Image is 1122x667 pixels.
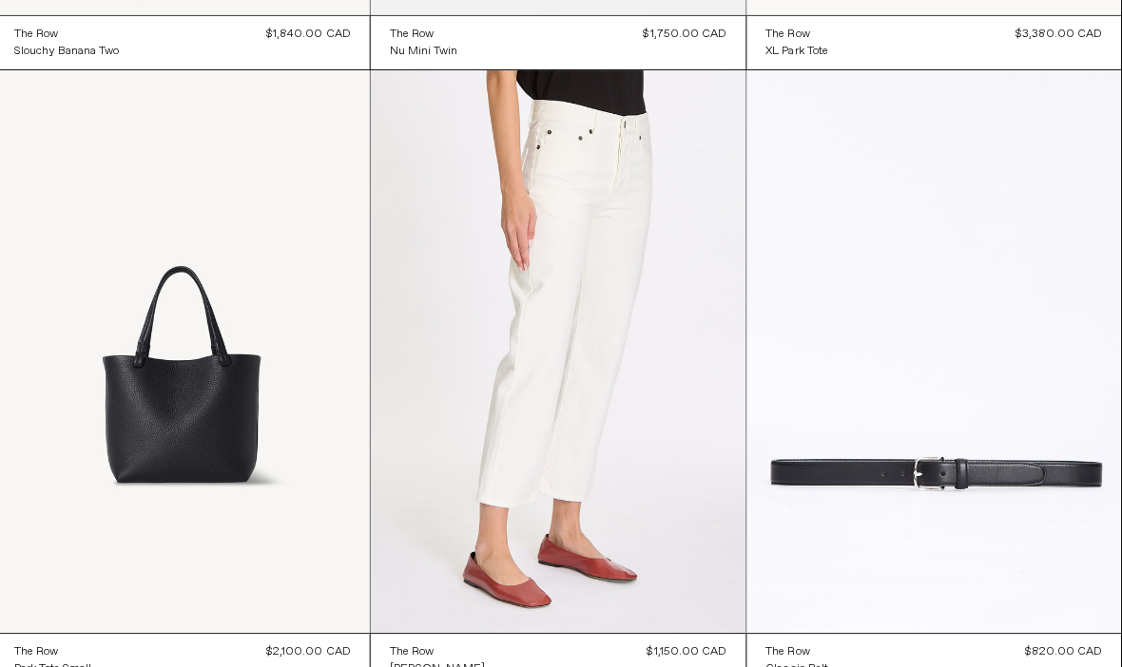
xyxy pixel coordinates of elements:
div: $1,750.00 CAD [646,26,728,43]
a: XL Park Tote [767,43,829,60]
div: $1,150.00 CAD [649,639,728,657]
img: The Row Park Tote Small [2,70,375,628]
div: The Row [394,27,437,43]
div: $1,840.00 CAD [271,26,355,43]
div: $3,380.00 CAD [1015,26,1101,43]
div: Slouchy Banana Two [21,44,126,60]
a: Nu Mini Twin [394,43,461,60]
div: The Row [21,27,65,43]
div: The Row [767,640,811,657]
div: The Row [21,640,65,657]
a: The Row [767,639,829,657]
div: $2,100.00 CAD [271,639,355,657]
a: The Row [394,639,488,657]
img: The Row Classic Bel [748,70,1121,628]
div: XL Park Tote [767,44,829,60]
div: The Row [767,27,811,43]
div: $820.00 CAD [1024,639,1101,657]
a: The Row [394,26,461,43]
div: The Row [394,640,437,657]
div: Nu Mini Twin [394,44,461,60]
a: The Row [21,26,126,43]
a: The Row [21,639,98,657]
a: Slouchy Banana Two [21,43,126,60]
img: The Row Lesley Jeans [375,70,747,629]
a: The Row [767,26,829,43]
